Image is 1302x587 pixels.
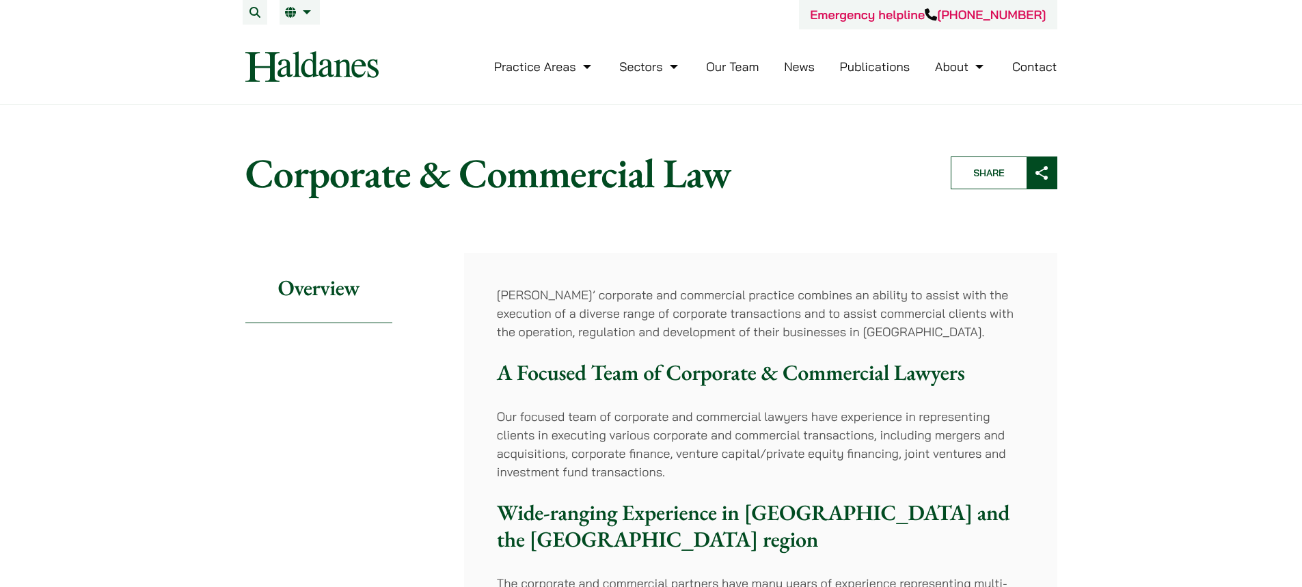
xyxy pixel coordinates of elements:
[619,59,681,74] a: Sectors
[840,59,910,74] a: Publications
[1012,59,1057,74] a: Contact
[497,286,1025,341] p: [PERSON_NAME]’ corporate and commercial practice combines an ability to assist with the execution...
[951,156,1057,189] button: Share
[784,59,815,74] a: News
[497,500,1025,552] h3: Wide-ranging Experience in [GEOGRAPHIC_DATA] and the [GEOGRAPHIC_DATA] region
[245,51,379,82] img: Logo of Haldanes
[951,157,1027,189] span: Share
[497,359,1025,385] h3: A Focused Team of Corporate & Commercial Lawyers
[810,7,1046,23] a: Emergency helpline[PHONE_NUMBER]
[245,148,927,197] h1: Corporate & Commercial Law
[497,407,1025,481] p: Our focused team of corporate and commercial lawyers have experience in representing clients in e...
[245,253,392,323] h2: Overview
[494,59,595,74] a: Practice Areas
[285,7,314,18] a: EN
[935,59,987,74] a: About
[706,59,759,74] a: Our Team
